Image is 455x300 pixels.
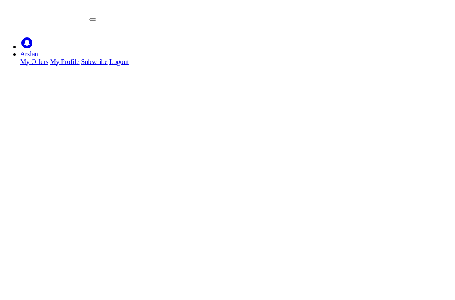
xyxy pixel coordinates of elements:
div: Arslan [20,58,452,66]
a: 28 Trial Days Left [207,28,258,35]
a: My Profile [50,58,80,65]
button: Toggle navigation [89,18,96,21]
a: My Offers [20,58,48,65]
a: Subscribe [81,58,108,65]
a: Logout [109,58,129,65]
a: Arslan [20,50,38,58]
